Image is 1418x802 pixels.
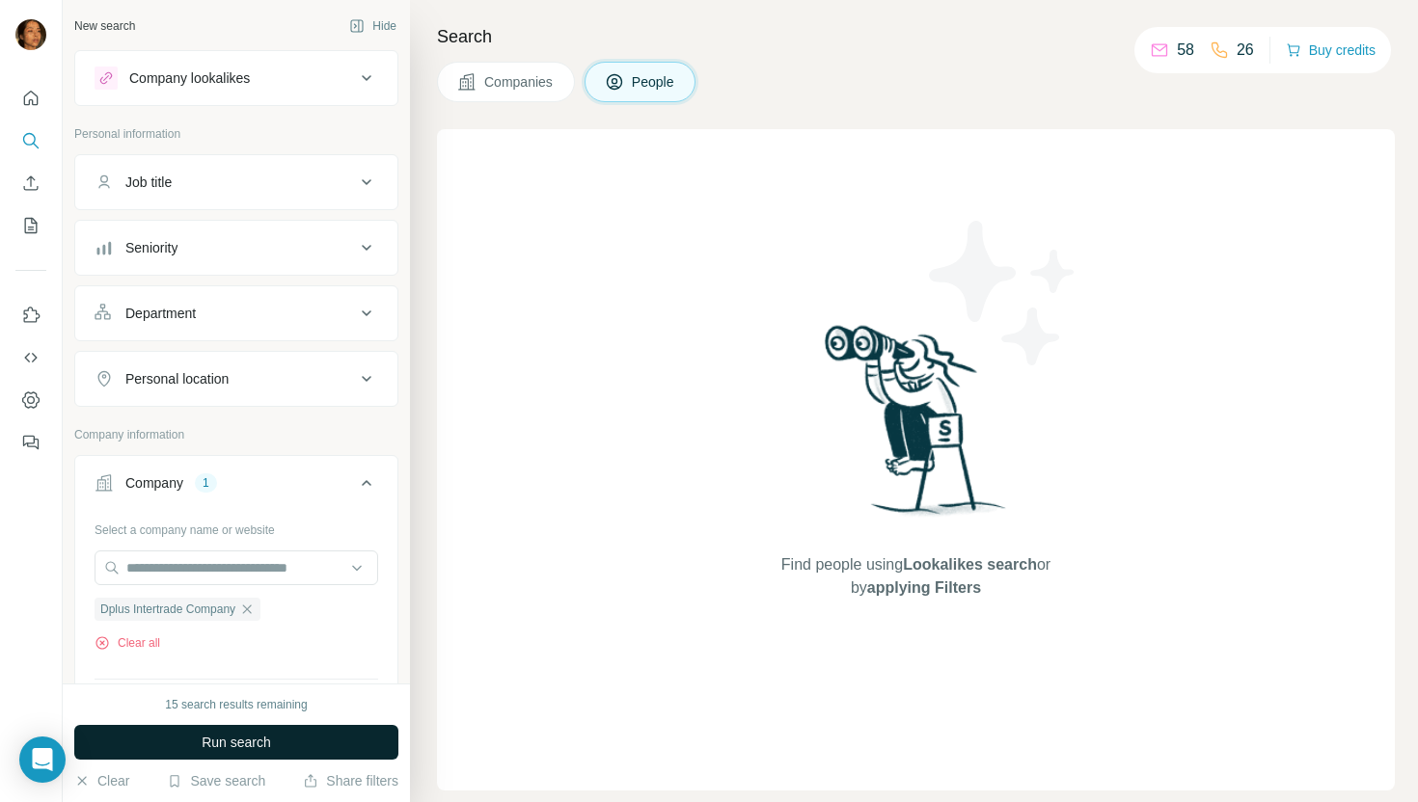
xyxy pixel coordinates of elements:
[437,23,1395,50] h4: Search
[125,238,177,257] div: Seniority
[74,725,398,760] button: Run search
[15,340,46,375] button: Use Surfe API
[632,72,676,92] span: People
[75,460,397,514] button: Company1
[1177,39,1194,62] p: 58
[15,383,46,417] button: Dashboard
[15,166,46,200] button: Enrich CSV
[74,17,135,35] div: New search
[75,225,397,271] button: Seniority
[336,12,410,40] button: Hide
[167,771,265,790] button: Save search
[15,298,46,333] button: Use Surfe on LinkedIn
[74,125,398,143] p: Personal information
[15,19,46,50] img: Avatar
[916,206,1090,380] img: Surfe Illustration - Stars
[903,556,1037,573] span: Lookalikes search
[165,696,307,713] div: 15 search results remaining
[761,553,1070,600] span: Find people using or by
[74,771,129,790] button: Clear
[202,733,271,752] span: Run search
[1286,37,1376,64] button: Buy credits
[75,356,397,402] button: Personal location
[129,68,250,88] div: Company lookalikes
[125,173,172,192] div: Job title
[95,514,378,539] div: Select a company name or website
[15,425,46,460] button: Feedback
[15,81,46,116] button: Quick start
[125,473,183,493] div: Company
[75,290,397,336] button: Department
[75,159,397,205] button: Job title
[125,369,229,388] div: Personal location
[195,474,217,492] div: 1
[15,123,46,158] button: Search
[15,208,46,243] button: My lists
[100,601,235,618] span: Dplus Intertrade Company
[303,771,398,790] button: Share filters
[816,320,1017,535] img: Surfe Illustration - Woman searching with binoculars
[125,304,196,323] div: Department
[75,55,397,101] button: Company lookalikes
[95,634,160,652] button: Clear all
[1237,39,1254,62] p: 26
[484,72,555,92] span: Companies
[74,426,398,443] p: Company information
[867,579,981,596] span: applying Filters
[19,736,66,783] div: Open Intercom Messenger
